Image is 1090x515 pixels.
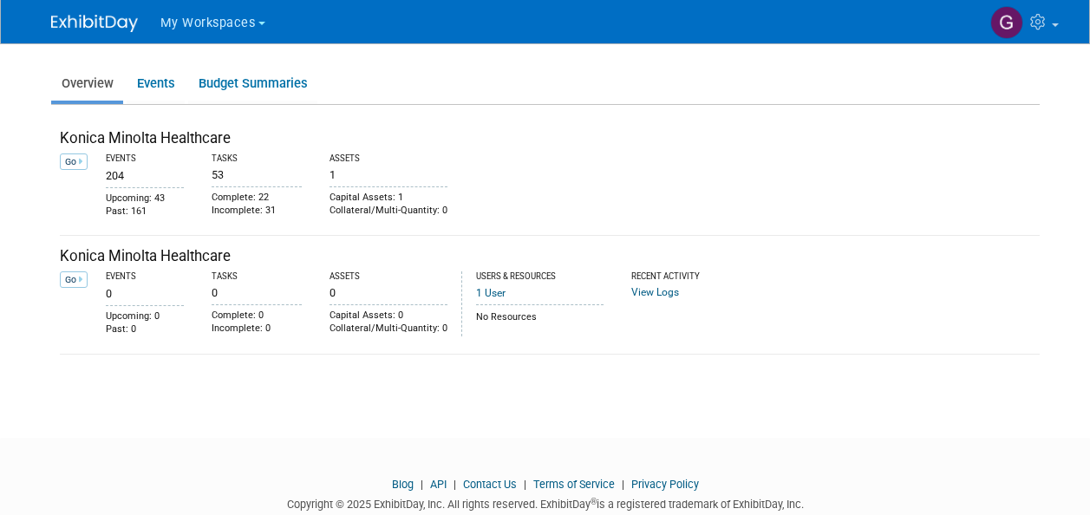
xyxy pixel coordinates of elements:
div: 204 [106,165,184,183]
span: | [519,478,531,491]
div: Events [106,271,184,283]
div: Collateral/Multi-Quantity: 0 [330,205,447,218]
div: Capital Assets: 1 [330,192,447,205]
div: Past: 161 [106,205,184,218]
div: Users & Resources [476,271,604,283]
div: Tasks [212,153,302,165]
div: Upcoming: 0 [106,310,184,323]
div: Assets [330,271,447,283]
img: ExhibitDay [51,15,138,32]
a: Contact Us [463,478,517,491]
a: Go [60,153,88,170]
a: Privacy Policy [631,478,699,491]
span: | [449,478,460,491]
div: 53 [212,165,302,182]
div: Collateral/Multi-Quantity: 0 [330,323,447,336]
a: API [430,478,447,491]
a: View Logs [631,286,679,298]
div: 0 [212,283,302,300]
div: Complete: 0 [212,310,302,323]
div: Assets [330,153,447,165]
div: Events [106,153,184,165]
span: My Workspaces [160,16,256,30]
a: Go [60,271,88,288]
a: Terms of Service [533,478,615,491]
div: Recent Activity [631,271,734,283]
div: Incomplete: 0 [212,323,302,336]
div: Complete: 22 [212,192,302,205]
div: 0 [106,283,184,301]
div: Incomplete: 31 [212,205,302,218]
div: 0 [330,283,447,300]
div: Upcoming: 43 [106,192,184,205]
span: | [617,478,629,491]
span: No Resources [476,311,537,323]
div: Past: 0 [106,323,184,336]
div: Tasks [212,271,302,283]
span: | [416,478,428,491]
img: Gordon Walker [990,6,1023,39]
a: Overview [51,67,123,101]
a: Blog [392,478,414,491]
a: 1 User [476,287,506,299]
div: 1 [330,165,447,182]
sup: ® [591,497,597,506]
div: Konica Minolta Healthcare [60,128,1040,149]
div: Konica Minolta Healthcare [60,246,1040,267]
div: Capital Assets: 0 [330,310,447,323]
a: Events [127,67,185,101]
a: Budget Summaries [188,67,317,101]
